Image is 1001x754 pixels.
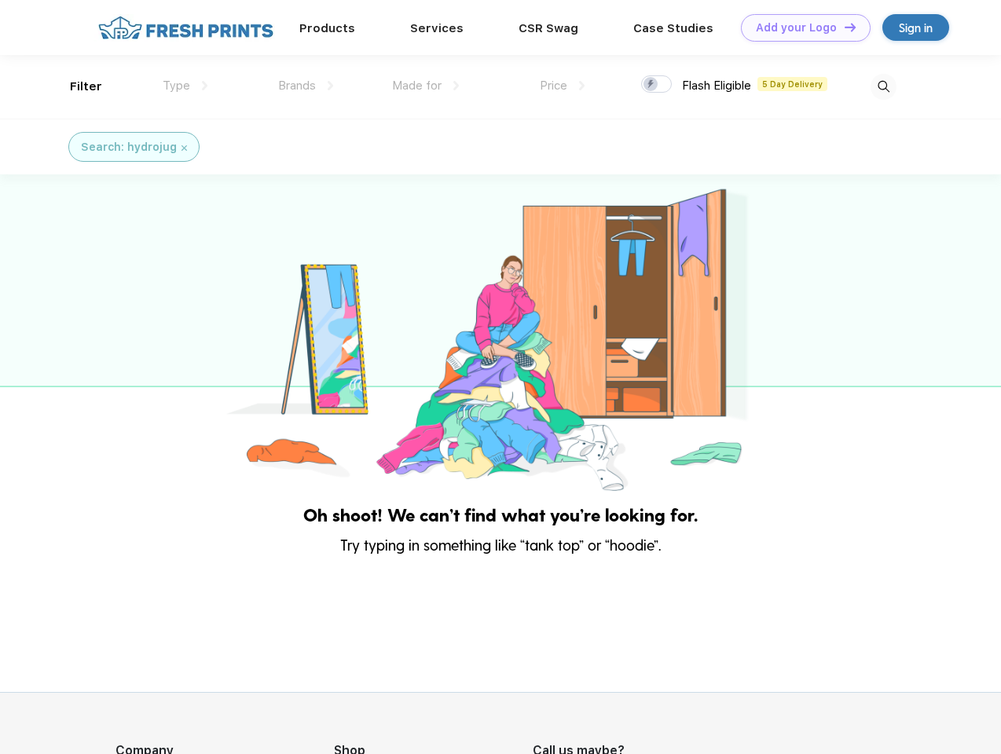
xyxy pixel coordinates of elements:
[181,145,187,151] img: filter_cancel.svg
[328,81,333,90] img: dropdown.png
[845,23,856,31] img: DT
[882,14,949,41] a: Sign in
[899,19,933,37] div: Sign in
[453,81,459,90] img: dropdown.png
[202,81,207,90] img: dropdown.png
[682,79,751,93] span: Flash Eligible
[93,14,278,42] img: fo%20logo%202.webp
[540,79,567,93] span: Price
[392,79,442,93] span: Made for
[756,21,837,35] div: Add your Logo
[81,139,177,156] div: Search: hydrojug
[579,81,585,90] img: dropdown.png
[70,78,102,96] div: Filter
[278,79,316,93] span: Brands
[871,74,896,100] img: desktop_search.svg
[299,21,355,35] a: Products
[757,77,827,91] span: 5 Day Delivery
[163,79,190,93] span: Type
